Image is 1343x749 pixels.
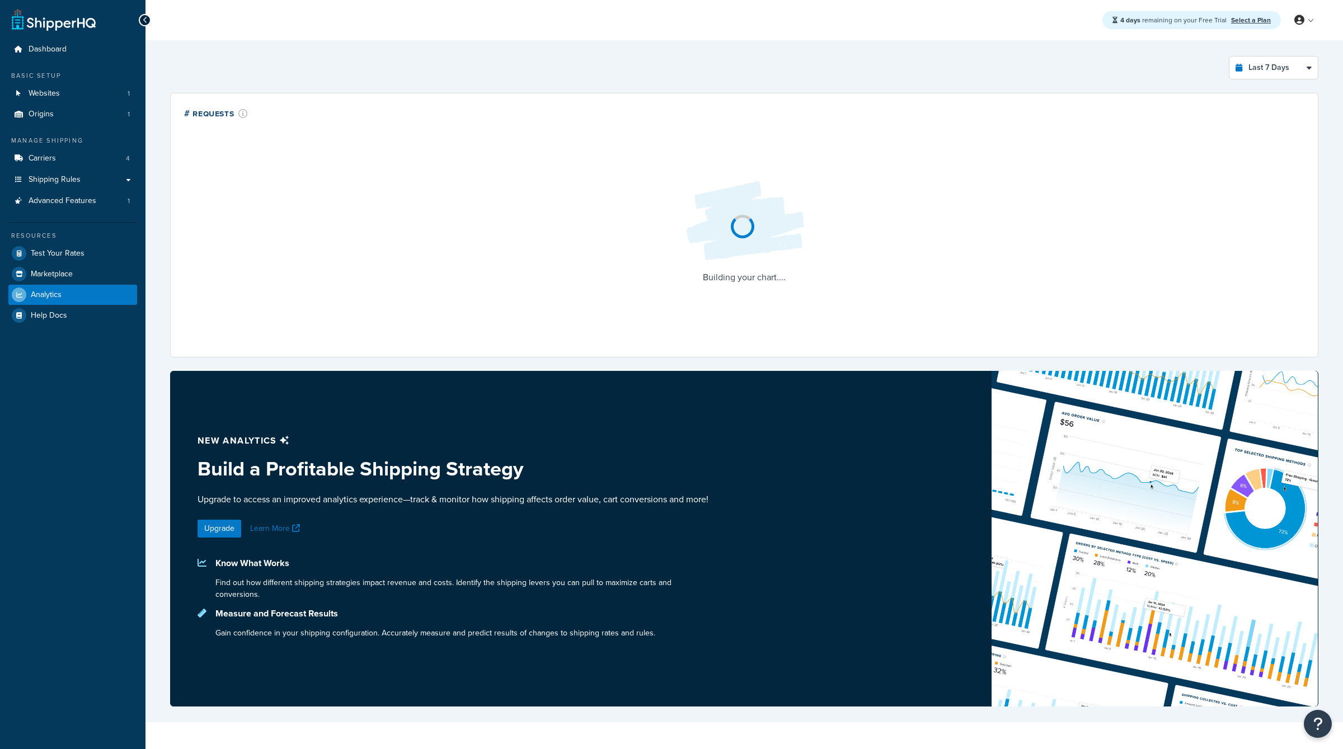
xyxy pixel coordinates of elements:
[1120,15,1228,25] span: remaining on your Free Trial
[8,231,137,241] div: Resources
[31,311,67,321] span: Help Docs
[31,270,73,279] span: Marketplace
[8,285,137,305] a: Analytics
[215,627,655,639] p: Gain confidence in your shipping configuration. Accurately measure and predict results of changes...
[29,154,56,163] span: Carriers
[29,196,96,206] span: Advanced Features
[1231,15,1271,25] a: Select a Plan
[8,148,137,169] a: Carriers4
[8,83,137,104] li: Websites
[677,270,811,285] p: Building your chart....
[215,606,655,621] p: Measure and Forecast Results
[8,136,137,145] div: Manage Shipping
[198,458,717,480] h3: Build a Profitable Shipping Strategy
[250,522,303,534] a: Learn More
[1120,15,1140,25] strong: 4 days
[29,175,81,185] span: Shipping Rules
[126,154,130,163] span: 4
[198,433,717,449] p: New analytics
[215,577,717,600] p: Find out how different shipping strategies impact revenue and costs. Identify the shipping levers...
[29,89,60,98] span: Websites
[128,196,130,206] span: 1
[128,110,130,119] span: 1
[8,39,137,60] a: Dashboard
[184,107,248,120] div: # Requests
[198,520,241,538] a: Upgrade
[215,555,717,571] p: Know What Works
[29,45,67,54] span: Dashboard
[128,89,130,98] span: 1
[8,191,137,211] li: Advanced Features
[8,83,137,104] a: Websites1
[677,172,811,270] img: Loading...
[8,104,137,125] a: Origins1
[8,71,137,81] div: Basic Setup
[1304,710,1332,738] button: Open Resource Center
[8,191,137,211] a: Advanced Features1
[29,110,54,119] span: Origins
[198,493,717,506] p: Upgrade to access an improved analytics experience—track & monitor how shipping affects order val...
[8,104,137,125] li: Origins
[8,264,137,284] a: Marketplace
[8,243,137,263] a: Test Your Rates
[31,249,84,258] span: Test Your Rates
[8,169,137,190] a: Shipping Rules
[31,290,62,300] span: Analytics
[8,148,137,169] li: Carriers
[8,305,137,326] a: Help Docs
